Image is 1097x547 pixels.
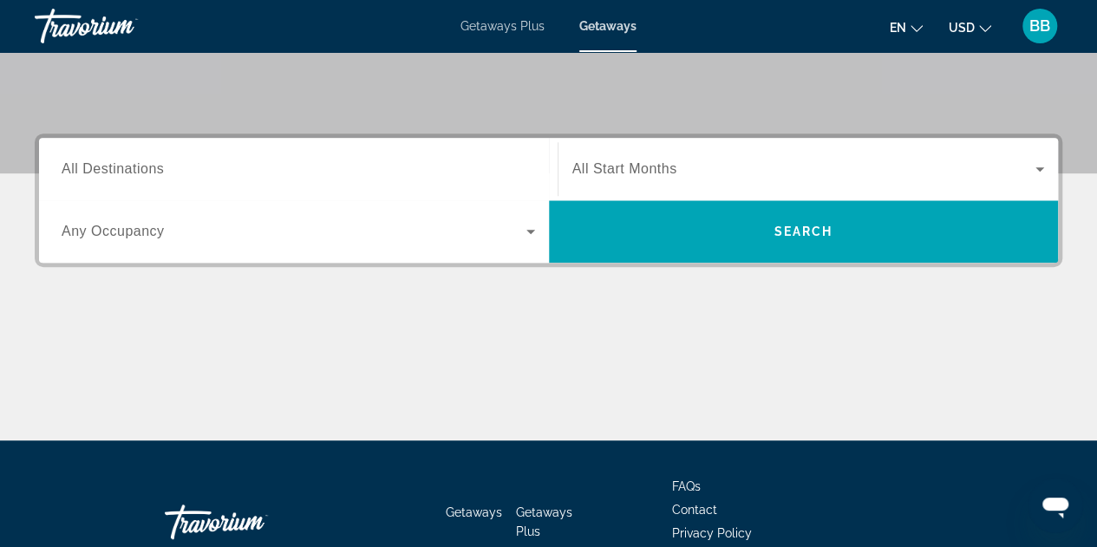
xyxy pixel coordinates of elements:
[572,161,677,176] span: All Start Months
[1017,8,1062,44] button: User Menu
[1028,478,1083,533] iframe: Button to launch messaging window
[774,225,833,238] span: Search
[672,503,717,517] a: Contact
[62,161,164,176] span: All Destinations
[672,526,752,540] a: Privacy Policy
[446,505,502,519] a: Getaways
[1029,17,1050,35] span: BB
[890,21,906,35] span: en
[35,3,208,49] a: Travorium
[460,19,545,33] a: Getaways Plus
[949,21,975,35] span: USD
[39,138,1058,263] div: Search widget
[579,19,637,33] a: Getaways
[672,479,701,493] a: FAQs
[549,200,1059,263] button: Search
[949,15,991,40] button: Change currency
[516,505,572,538] a: Getaways Plus
[890,15,923,40] button: Change language
[62,224,165,238] span: Any Occupancy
